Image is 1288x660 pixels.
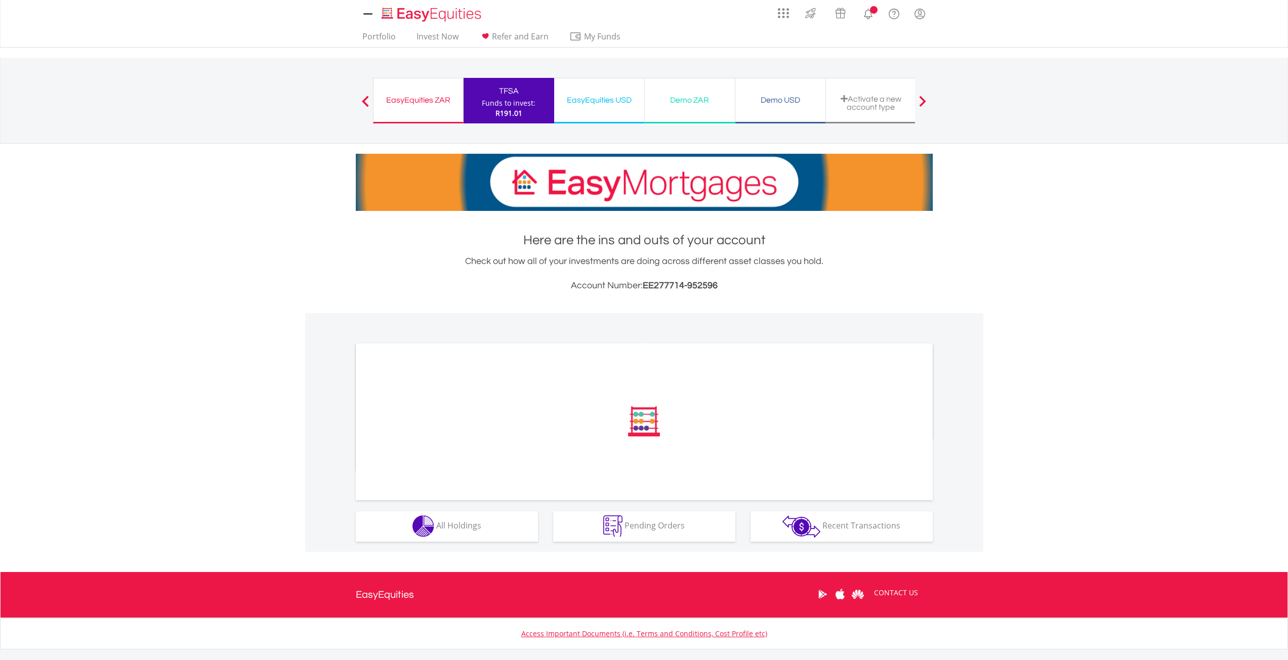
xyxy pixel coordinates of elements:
[778,8,789,19] img: grid-menu-icon.svg
[751,511,933,542] button: Recent Transactions
[849,579,867,610] a: Huawei
[470,84,548,98] div: TFSA
[643,281,718,290] span: EE277714-952596
[378,3,485,23] a: Home page
[782,515,820,538] img: transactions-zar-wht.png
[832,579,849,610] a: Apple
[741,93,819,107] div: Demo USD
[521,629,767,638] a: Access Important Documents (i.e. Terms and Conditions, Cost Profile etc)
[802,5,819,21] img: thrive-v2.svg
[380,6,485,23] img: EasyEquities_Logo.png
[412,515,434,537] img: holdings-wht.png
[380,93,457,107] div: EasyEquities ZAR
[603,515,622,537] img: pending_instructions-wht.png
[569,30,636,43] span: My Funds
[825,3,855,21] a: Vouchers
[832,5,849,21] img: vouchers-v2.svg
[358,31,400,47] a: Portfolio
[553,511,735,542] button: Pending Orders
[412,31,463,47] a: Invest Now
[356,231,933,249] h1: Here are the ins and outs of your account
[482,98,535,108] div: Funds to invest:
[356,154,933,211] img: EasyMortage Promotion Banner
[814,579,832,610] a: Google Play
[907,3,933,25] a: My Profile
[832,95,910,111] div: Activate a new account type
[492,31,549,42] span: Refer and Earn
[356,511,538,542] button: All Holdings
[356,279,933,293] h3: Account Number:
[356,572,414,618] a: EasyEquities
[881,3,907,23] a: FAQ's and Support
[771,3,796,19] a: AppsGrid
[560,93,638,107] div: EasyEquities USD
[475,31,553,47] a: Refer and Earn
[822,520,900,531] span: Recent Transactions
[867,579,925,607] a: CONTACT US
[495,108,522,118] span: R191.01
[436,520,481,531] span: All Holdings
[855,3,881,23] a: Notifications
[625,520,685,531] span: Pending Orders
[356,254,933,293] div: Check out how all of your investments are doing across different asset classes you hold.
[651,93,729,107] div: Demo ZAR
